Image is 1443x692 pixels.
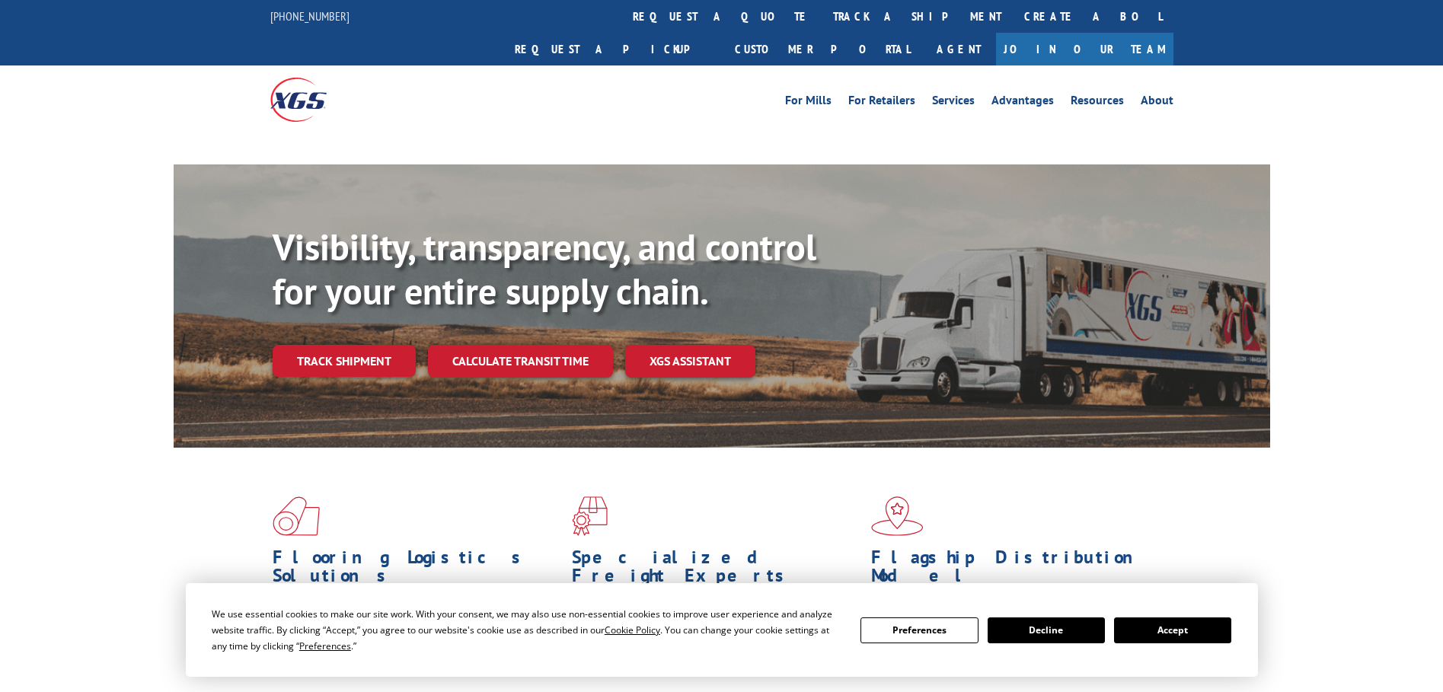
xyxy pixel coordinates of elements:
[186,583,1258,677] div: Cookie Consent Prompt
[1114,617,1231,643] button: Accept
[270,8,350,24] a: [PHONE_NUMBER]
[860,617,978,643] button: Preferences
[625,345,755,378] a: XGS ASSISTANT
[932,94,975,111] a: Services
[572,661,761,678] a: Learn More >
[273,661,462,678] a: Learn More >
[1141,94,1173,111] a: About
[871,548,1159,592] h1: Flagship Distribution Model
[988,617,1105,643] button: Decline
[991,94,1054,111] a: Advantages
[572,496,608,536] img: xgs-icon-focused-on-flooring-red
[871,496,924,536] img: xgs-icon-flagship-distribution-model-red
[212,606,842,654] div: We use essential cookies to make our site work. With your consent, we may also use non-essential ...
[273,345,416,377] a: Track shipment
[273,548,560,592] h1: Flooring Logistics Solutions
[1071,94,1124,111] a: Resources
[723,33,921,65] a: Customer Portal
[996,33,1173,65] a: Join Our Team
[848,94,915,111] a: For Retailers
[921,33,996,65] a: Agent
[273,223,816,314] b: Visibility, transparency, and control for your entire supply chain.
[572,548,860,592] h1: Specialized Freight Experts
[299,639,351,652] span: Preferences
[605,623,660,636] span: Cookie Policy
[785,94,832,111] a: For Mills
[273,496,320,536] img: xgs-icon-total-supply-chain-intelligence-red
[503,33,723,65] a: Request a pickup
[428,345,613,378] a: Calculate transit time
